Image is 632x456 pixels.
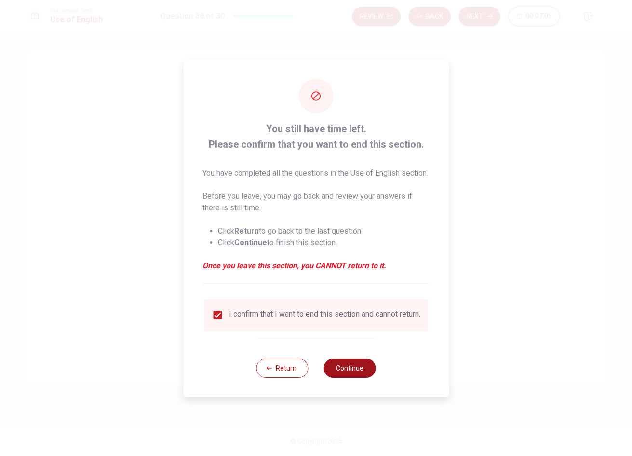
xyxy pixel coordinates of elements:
[202,191,430,214] p: Before you leave, you may go back and review your answers if there is still time.
[256,359,309,378] button: Return
[324,359,376,378] button: Continue
[202,260,430,272] em: Once you leave this section, you CANNOT return to it.
[229,309,420,321] div: I confirm that I want to end this section and cannot return.
[218,237,430,249] li: Click to finish this section.
[202,167,430,179] p: You have completed all the questions in the Use of English section.
[234,238,267,247] strong: Continue
[218,225,430,237] li: Click to go back to the last question
[202,121,430,152] span: You still have time left. Please confirm that you want to end this section.
[234,226,259,235] strong: Return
